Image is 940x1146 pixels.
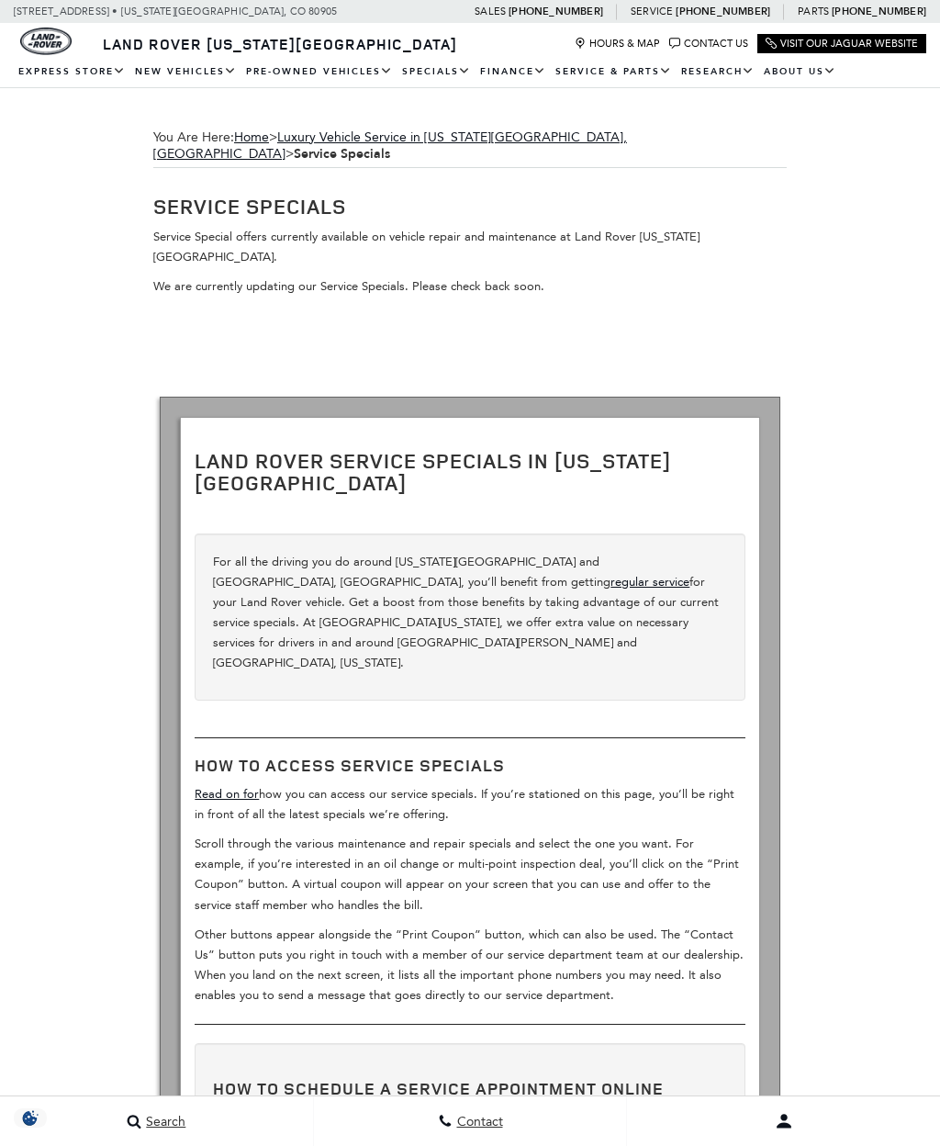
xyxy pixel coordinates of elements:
[153,196,787,218] h1: Service Specials
[213,552,726,674] p: For all the driving you do around [US_STATE][GEOGRAPHIC_DATA] and [GEOGRAPHIC_DATA], [GEOGRAPHIC_...
[14,56,130,88] a: EXPRESS STORE
[9,1108,51,1128] section: Click to Open Cookie Consent Modal
[20,28,72,55] a: land-rover
[610,575,689,589] a: regular service
[509,5,603,18] a: [PHONE_NUMBER]
[195,447,671,497] strong: Land Rover Service Specials in [US_STATE][GEOGRAPHIC_DATA]
[14,56,926,88] nav: Main Navigation
[141,1114,185,1129] span: Search
[669,38,748,50] a: Contact Us
[476,56,551,88] a: Finance
[759,56,841,88] a: About Us
[9,1108,51,1128] img: Opt-Out Icon
[130,56,241,88] a: New Vehicles
[153,227,787,267] p: Service Special offers currently available on vehicle repair and maintenance at Land Rover [US_ST...
[153,125,787,168] div: Breadcrumbs
[195,784,744,825] p: how you can access our service specials. If you’re stationed on this page, you’ll be right in fro...
[234,129,269,145] a: Home
[153,129,627,162] span: >
[103,34,457,54] span: Land Rover [US_STATE][GEOGRAPHIC_DATA]
[195,834,744,915] p: Scroll through the various maintenance and repair specials and select the one you want. For examp...
[766,38,918,50] a: Visit Our Jaguar Website
[575,38,660,50] a: Hours & Map
[195,925,744,1006] p: Other buttons appear alongside the “Print Coupon” button, which can also be used. The “Contact Us...
[294,145,390,163] strong: Service Specials
[14,6,337,17] a: [STREET_ADDRESS] • [US_STATE][GEOGRAPHIC_DATA], CO 80905
[195,754,505,776] strong: How to Access Service Specials
[153,129,627,162] a: Luxury Vehicle Service in [US_STATE][GEOGRAPHIC_DATA], [GEOGRAPHIC_DATA]
[241,56,397,88] a: Pre-Owned Vehicles
[195,787,259,801] a: Read on for
[153,276,787,297] p: We are currently updating our Service Specials. Please check back soon.
[627,1098,940,1144] button: Open user profile menu
[213,1077,664,1099] strong: How to Schedule a Service Appointment Online
[397,56,476,88] a: Specials
[676,5,770,18] a: [PHONE_NUMBER]
[92,34,468,54] a: Land Rover [US_STATE][GEOGRAPHIC_DATA]
[677,56,759,88] a: Research
[20,28,72,55] img: Land Rover
[832,5,926,18] a: [PHONE_NUMBER]
[453,1114,503,1129] span: Contact
[551,56,677,88] a: Service & Parts
[153,125,787,168] span: You Are Here:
